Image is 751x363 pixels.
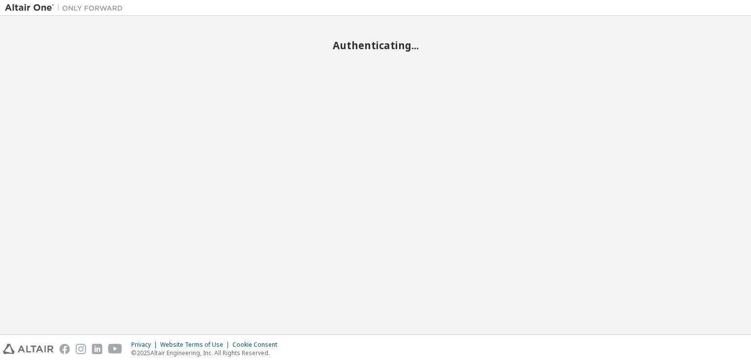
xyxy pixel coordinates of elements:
[131,349,283,357] p: © 2025 Altair Engineering, Inc. All Rights Reserved.
[5,3,128,13] img: Altair One
[5,39,746,52] h2: Authenticating...
[3,344,54,354] img: altair_logo.svg
[160,341,232,349] div: Website Terms of Use
[131,341,160,349] div: Privacy
[92,344,102,354] img: linkedin.svg
[76,344,86,354] img: instagram.svg
[232,341,283,349] div: Cookie Consent
[59,344,70,354] img: facebook.svg
[108,344,122,354] img: youtube.svg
